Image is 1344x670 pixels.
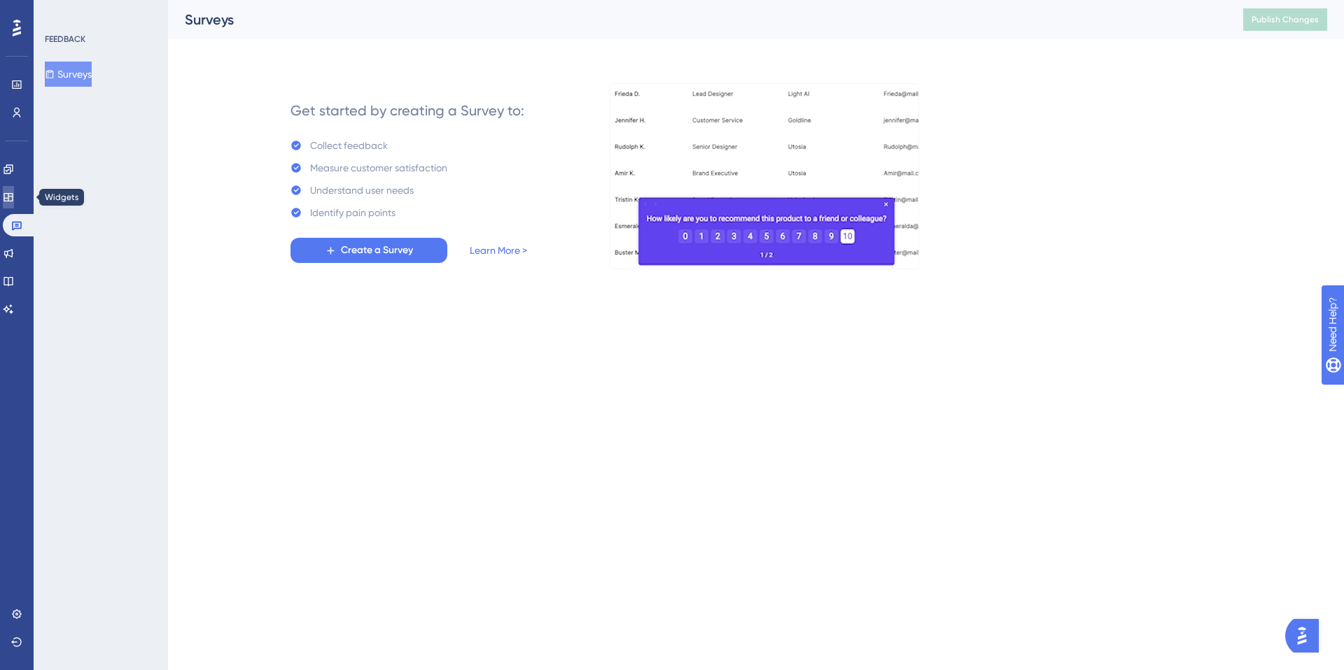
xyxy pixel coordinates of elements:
div: Identify pain points [310,204,395,221]
div: Measure customer satisfaction [310,159,447,176]
button: Surveys [45,62,92,87]
button: Create a Survey [290,238,447,263]
span: Need Help? [33,3,87,20]
iframe: UserGuiding AI Assistant Launcher [1285,615,1327,657]
img: b81bf5b5c10d0e3e90f664060979471a.gif [610,83,919,269]
div: Understand user needs [310,182,414,199]
div: Surveys [185,10,1208,29]
div: FEEDBACK [45,34,85,45]
div: Collect feedback [310,137,388,154]
button: Publish Changes [1243,8,1327,31]
div: Get started by creating a Survey to: [290,101,524,120]
span: Create a Survey [341,242,413,259]
a: Learn More > [470,242,527,259]
span: Publish Changes [1252,14,1319,25]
